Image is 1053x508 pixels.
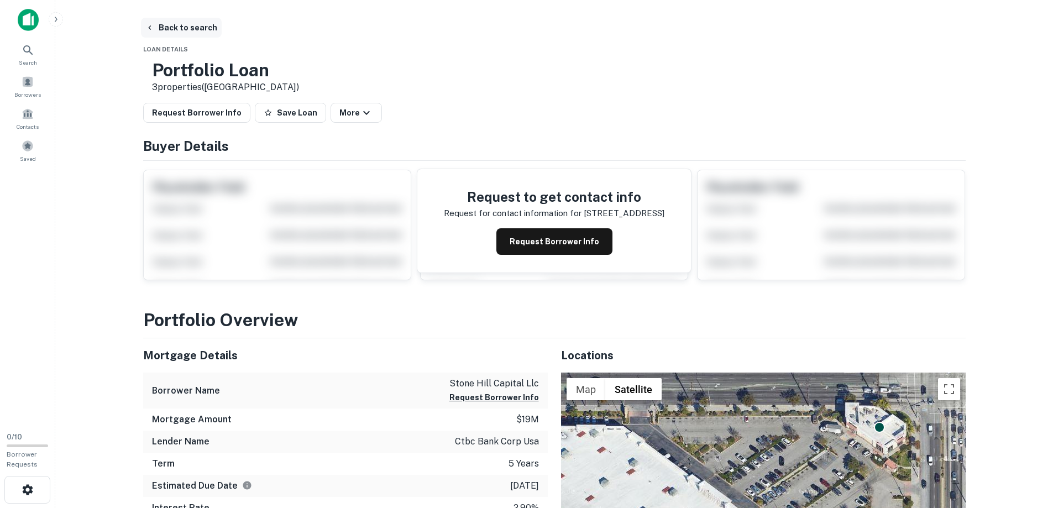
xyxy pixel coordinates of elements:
button: Save Loan [255,103,326,123]
iframe: Chat Widget [998,420,1053,473]
h3: Portfolio Loan [152,60,299,81]
span: Borrower Requests [7,451,38,468]
a: Borrowers [3,71,52,101]
button: Request Borrower Info [496,228,612,255]
button: Show street map [567,378,605,400]
span: 0 / 10 [7,433,22,441]
a: Search [3,39,52,69]
button: Show satellite imagery [605,378,662,400]
p: $19m [516,413,539,426]
h3: Portfolio Overview [143,307,966,333]
button: Request Borrower Info [449,391,539,404]
svg: Estimate is based on a standard schedule for this type of loan. [242,480,252,490]
p: [STREET_ADDRESS] [584,207,664,220]
button: Toggle fullscreen view [938,378,960,400]
span: Contacts [17,122,39,131]
h4: Request to get contact info [444,187,664,207]
p: Request for contact information for [444,207,581,220]
span: Borrowers [14,90,41,99]
span: Search [19,58,37,67]
h6: Lender Name [152,435,209,448]
p: [DATE] [510,479,539,493]
a: Saved [3,135,52,165]
p: 3 properties ([GEOGRAPHIC_DATA]) [152,81,299,94]
h6: Estimated Due Date [152,479,252,493]
button: Request Borrower Info [143,103,250,123]
p: ctbc bank corp usa [455,435,539,448]
a: Contacts [3,103,52,133]
h5: Locations [561,347,966,364]
p: stone hill capital llc [449,377,539,390]
h6: Mortgage Amount [152,413,232,426]
span: Saved [20,154,36,163]
h5: Mortgage Details [143,347,548,364]
img: capitalize-icon.png [18,9,39,31]
p: 5 years [509,457,539,470]
h6: Term [152,457,175,470]
button: Back to search [141,18,222,38]
h4: Buyer Details [143,136,966,156]
h6: Borrower Name [152,384,220,397]
button: More [331,103,382,123]
span: Loan Details [143,46,188,53]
